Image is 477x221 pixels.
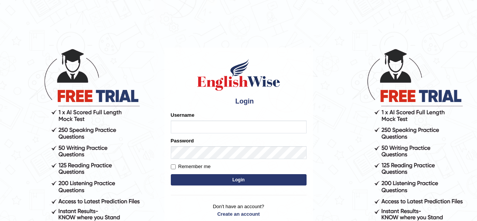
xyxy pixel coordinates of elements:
[171,163,211,170] label: Remember me
[171,210,307,218] a: Create an account
[171,174,307,185] button: Login
[171,96,307,108] h4: Login
[171,137,194,144] label: Password
[171,111,195,119] label: Username
[171,164,176,169] input: Remember me
[196,58,282,92] img: Logo of English Wise sign in for intelligent practice with AI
